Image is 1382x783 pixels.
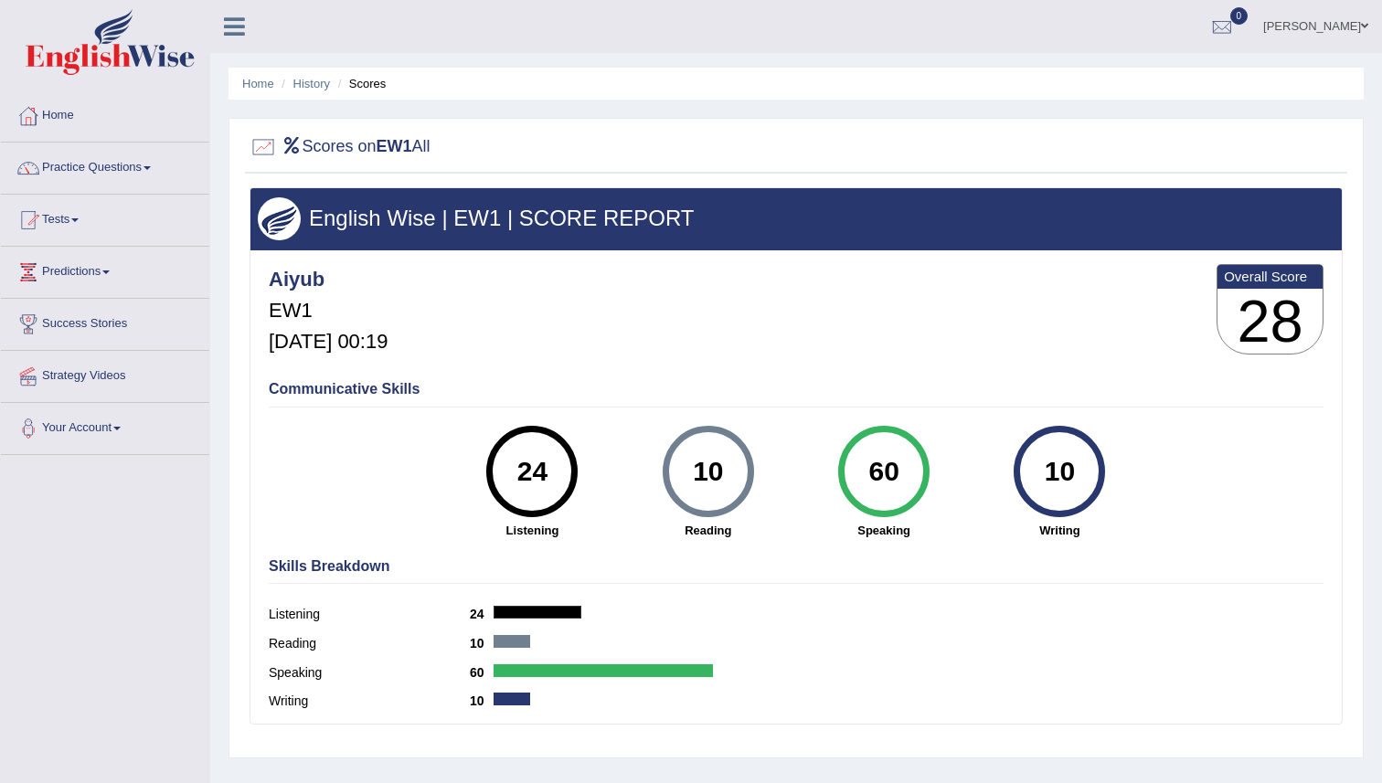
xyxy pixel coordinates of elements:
span: 0 [1230,7,1249,25]
div: 10 [1026,433,1093,510]
strong: Reading [630,522,787,539]
label: Listening [269,605,470,624]
div: 24 [499,433,566,510]
a: Tests [1,195,209,240]
b: Overall Score [1224,269,1316,284]
h3: English Wise | EW1 | SCORE REPORT [258,206,1334,230]
b: EW1 [377,137,412,155]
h5: [DATE] 00:19 [269,331,388,353]
a: History [293,77,330,90]
label: Reading [269,634,470,653]
b: 24 [470,607,494,621]
label: Speaking [269,663,470,682]
img: wings.png [258,197,301,240]
a: Predictions [1,247,209,292]
b: 60 [470,665,494,680]
label: Writing [269,692,470,711]
div: 60 [850,433,917,510]
a: Your Account [1,403,209,449]
h3: 28 [1217,289,1323,354]
a: Practice Questions [1,143,209,188]
b: 10 [470,636,494,651]
h5: EW1 [269,300,388,322]
strong: Speaking [805,522,962,539]
div: 10 [675,433,741,510]
a: Home [1,90,209,136]
a: Strategy Videos [1,351,209,397]
h4: Communicative Skills [269,381,1324,397]
a: Home [242,77,274,90]
strong: Listening [453,522,611,539]
h2: Scores on All [250,133,431,161]
a: Success Stories [1,299,209,344]
b: 10 [470,693,494,708]
strong: Writing [981,522,1138,539]
h4: Skills Breakdown [269,558,1324,575]
h4: Aiyub [269,269,388,291]
li: Scores [334,75,387,92]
